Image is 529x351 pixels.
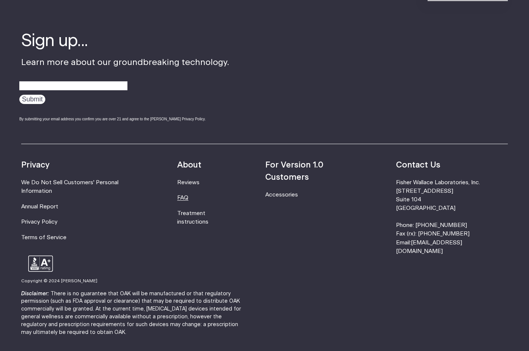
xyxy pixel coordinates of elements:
a: Privacy Policy [21,219,58,225]
div: By submitting your email address you confirm you are over 21 and agree to the [PERSON_NAME] Priva... [19,116,229,122]
div: Learn more about our groundbreaking technology. [21,30,229,129]
p: There is no guarantee that OAK will be manufactured or that regulatory permission (such as FDA ap... [21,290,249,337]
strong: For Version 1.0 Customers [265,161,324,181]
a: Reviews [177,180,199,185]
a: Annual Report [21,204,58,209]
strong: Contact Us [396,161,440,169]
strong: About [177,161,201,169]
a: Terms of Service [21,235,66,240]
li: Fisher Wallace Laboratories, Inc. [STREET_ADDRESS] Suite 104 [GEOGRAPHIC_DATA] Phone: [PHONE_NUMB... [396,178,508,256]
small: Copyright © 2024 [PERSON_NAME] [21,279,97,283]
h4: Sign up... [21,30,229,53]
strong: Privacy [21,161,49,169]
input: Submit [19,95,45,104]
a: [EMAIL_ADDRESS][DOMAIN_NAME] [396,240,462,254]
strong: Disclaimer: [21,291,49,296]
a: FAQ [177,195,188,201]
a: Treatment instructions [177,211,208,225]
a: Accessories [265,192,298,198]
a: We Do Not Sell Customers' Personal Information [21,180,119,194]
